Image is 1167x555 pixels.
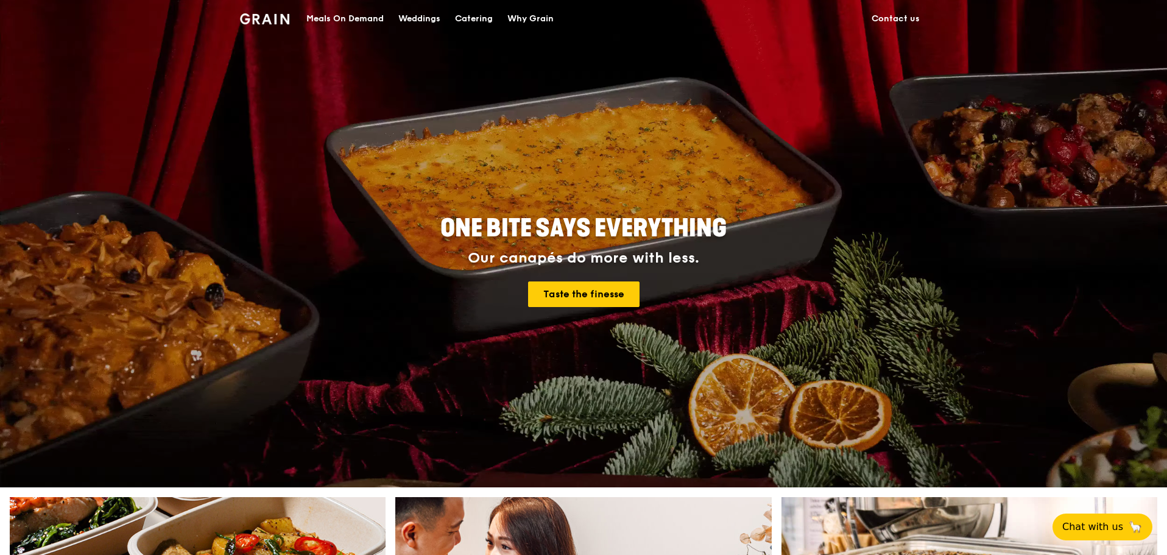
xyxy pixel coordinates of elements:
span: 🦙 [1128,520,1143,534]
div: Our canapés do more with less. [364,250,803,267]
div: Why Grain [507,1,554,37]
div: Meals On Demand [306,1,384,37]
div: Weddings [398,1,440,37]
span: ONE BITE SAYS EVERYTHING [440,214,727,243]
a: Weddings [391,1,448,37]
a: Contact us [864,1,927,37]
img: Grain [240,13,289,24]
a: Taste the finesse [528,281,640,307]
span: Chat with us [1062,520,1123,534]
div: Catering [455,1,493,37]
a: Catering [448,1,500,37]
button: Chat with us🦙 [1052,514,1152,540]
a: Why Grain [500,1,561,37]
